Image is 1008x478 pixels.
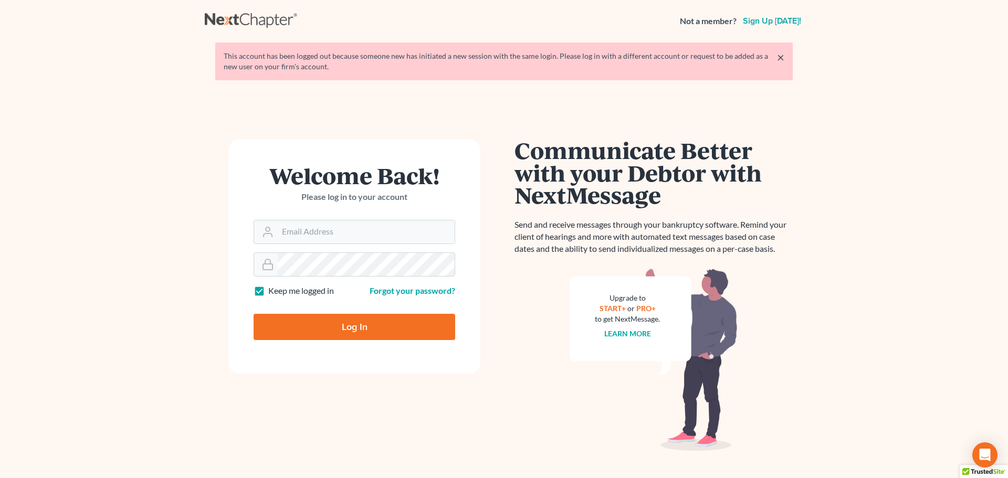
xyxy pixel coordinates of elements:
[514,139,793,206] h1: Communicate Better with your Debtor with NextMessage
[741,17,803,25] a: Sign up [DATE]!
[680,15,737,27] strong: Not a member?
[254,191,455,203] p: Please log in to your account
[268,285,334,297] label: Keep me logged in
[604,329,651,338] a: Learn more
[278,220,455,243] input: Email Address
[595,293,660,303] div: Upgrade to
[254,164,455,187] h1: Welcome Back!
[600,304,626,313] a: START+
[636,304,656,313] a: PRO+
[254,314,455,340] input: Log In
[570,268,738,451] img: nextmessage_bg-59042aed3d76b12b5cd301f8e5b87938c9018125f34e5fa2b7a6b67550977c72.svg
[224,51,784,72] div: This account has been logged out because someone new has initiated a new session with the same lo...
[514,219,793,255] p: Send and receive messages through your bankruptcy software. Remind your client of hearings and mo...
[595,314,660,324] div: to get NextMessage.
[972,442,997,468] div: Open Intercom Messenger
[627,304,635,313] span: or
[370,285,455,295] a: Forgot your password?
[777,51,784,63] a: ×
